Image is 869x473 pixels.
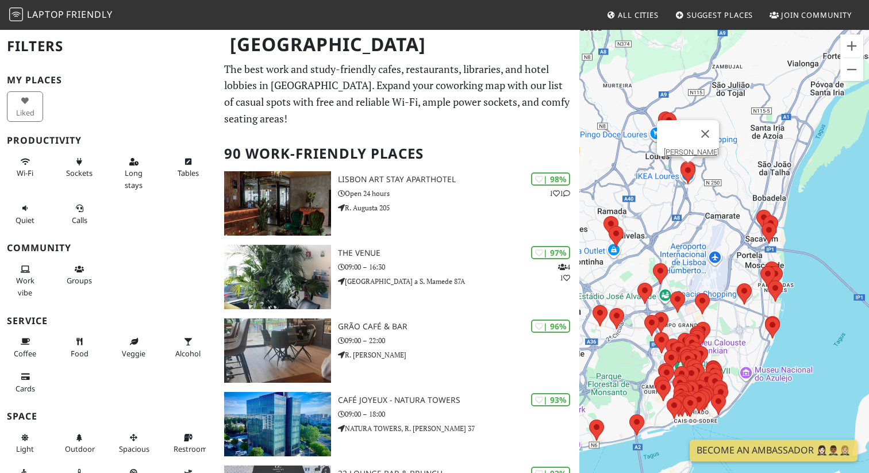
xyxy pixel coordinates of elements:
[7,260,43,302] button: Work vibe
[9,5,113,25] a: LaptopFriendly LaptopFriendly
[71,348,89,359] span: Food
[61,260,98,290] button: Groups
[61,332,98,363] button: Food
[7,152,43,183] button: Wi-Fi
[7,75,210,86] h3: My Places
[175,348,201,359] span: Alcohol
[66,8,112,21] span: Friendly
[170,428,206,459] button: Restroom
[122,348,145,359] span: Veggie
[531,246,570,259] div: | 97%
[338,202,579,213] p: R. Augusta 205
[116,332,152,363] button: Veggie
[664,148,719,156] a: [PERSON_NAME]
[224,171,331,236] img: Lisbon Art Stay Aparthotel
[174,444,207,454] span: Restroom
[618,10,659,20] span: All Cities
[9,7,23,21] img: LaptopFriendly
[17,168,33,178] span: Stable Wi-Fi
[217,245,579,309] a: The VENUE | 97% 41 The VENUE 09:00 – 16:30 [GEOGRAPHIC_DATA] a S. Mamede 87A
[119,444,149,454] span: Spacious
[338,349,579,360] p: R. [PERSON_NAME]
[558,262,570,283] p: 4 1
[7,428,43,459] button: Light
[687,10,753,20] span: Suggest Places
[14,348,36,359] span: Coffee
[531,172,570,186] div: | 98%
[221,29,577,60] h1: [GEOGRAPHIC_DATA]
[67,275,92,286] span: Group tables
[338,175,579,184] h3: Lisbon Art Stay Aparthotel
[224,392,331,456] img: Café Joyeux - Natura Towers
[338,409,579,420] p: 09:00 – 18:00
[840,58,863,81] button: Zoom out
[224,136,572,171] h2: 90 Work-Friendly Places
[691,120,719,148] button: Close
[549,188,570,199] p: 1 1
[338,188,579,199] p: Open 24 hours
[224,318,331,383] img: Grão Café & Bar
[116,152,152,194] button: Long stays
[338,335,579,346] p: 09:00 – 22:00
[65,444,95,454] span: Outdoor area
[217,318,579,383] a: Grão Café & Bar | 96% Grão Café & Bar 09:00 – 22:00 R. [PERSON_NAME]
[170,332,206,363] button: Alcohol
[338,276,579,287] p: [GEOGRAPHIC_DATA] a S. Mamede 87A
[602,5,663,25] a: All Cities
[7,411,210,422] h3: Space
[7,29,210,64] h2: Filters
[116,428,152,459] button: Spacious
[671,5,758,25] a: Suggest Places
[7,316,210,326] h3: Service
[16,215,34,225] span: Quiet
[125,168,143,190] span: Long stays
[338,322,579,332] h3: Grão Café & Bar
[7,199,43,229] button: Quiet
[765,5,856,25] a: Join Community
[840,34,863,57] button: Zoom in
[16,383,35,394] span: Credit cards
[531,320,570,333] div: | 96%
[66,168,93,178] span: Power sockets
[61,428,98,459] button: Outdoor
[7,332,43,363] button: Coffee
[170,152,206,183] button: Tables
[72,215,87,225] span: Video/audio calls
[7,243,210,253] h3: Community
[217,392,579,456] a: Café Joyeux - Natura Towers | 93% Café Joyeux - Natura Towers 09:00 – 18:00 NATURA TOWERS, R. [PE...
[531,393,570,406] div: | 93%
[224,61,572,127] p: The best work and study-friendly cafes, restaurants, libraries, and hotel lobbies in [GEOGRAPHIC_...
[61,152,98,183] button: Sockets
[16,444,34,454] span: Natural light
[338,248,579,258] h3: The VENUE
[27,8,64,21] span: Laptop
[217,171,579,236] a: Lisbon Art Stay Aparthotel | 98% 11 Lisbon Art Stay Aparthotel Open 24 hours R. Augusta 205
[690,440,858,462] a: Become an Ambassador 🤵🏻‍♀️🤵🏾‍♂️🤵🏼‍♀️
[338,423,579,434] p: NATURA TOWERS, R. [PERSON_NAME] 37
[178,168,199,178] span: Work-friendly tables
[224,245,331,309] img: The VENUE
[338,395,579,405] h3: Café Joyeux - Natura Towers
[61,199,98,229] button: Calls
[338,262,579,272] p: 09:00 – 16:30
[781,10,852,20] span: Join Community
[16,275,34,297] span: People working
[7,367,43,398] button: Cards
[7,135,210,146] h3: Productivity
